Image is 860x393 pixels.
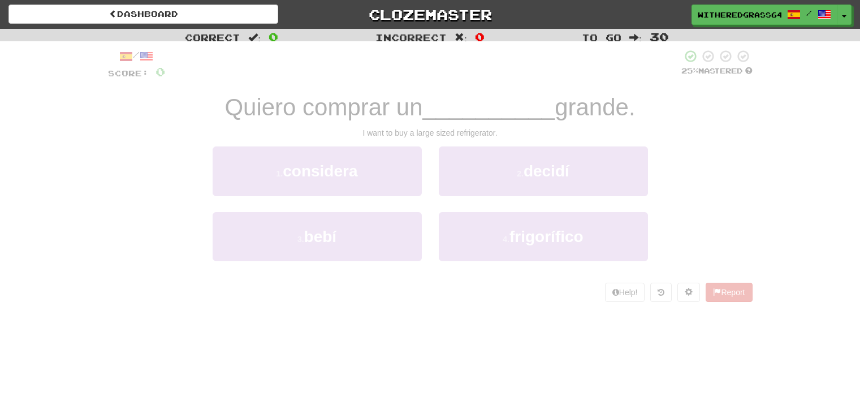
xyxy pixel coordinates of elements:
button: 2.decidí [439,146,648,196]
button: 3.bebí [213,212,422,261]
div: / [108,49,165,63]
span: decidí [524,162,569,180]
span: : [248,33,261,42]
a: Clozemaster [295,5,565,24]
span: WitheredGrass6488 [698,10,781,20]
span: To go [582,32,621,43]
small: 4 . [503,235,509,244]
small: 1 . [276,169,283,178]
a: WitheredGrass6488 / [692,5,837,25]
button: Help! [605,283,645,302]
span: Correct [185,32,240,43]
span: grande. [555,94,635,120]
div: Mastered [681,66,753,76]
a: Dashboard [8,5,278,24]
span: 30 [650,30,669,44]
span: bebí [304,228,337,245]
span: : [629,33,642,42]
span: 0 [475,30,485,44]
span: : [455,33,467,42]
button: Round history (alt+y) [650,283,672,302]
span: frigorífico [509,228,584,245]
span: / [806,9,812,17]
button: Report [706,283,752,302]
small: 2 . [517,169,524,178]
button: 1.considera [213,146,422,196]
span: 0 [155,64,165,79]
button: 4.frigorífico [439,212,648,261]
span: 25 % [681,66,698,75]
span: 0 [269,30,278,44]
span: Incorrect [375,32,447,43]
div: I want to buy a large sized refrigerator. [108,127,753,139]
small: 3 . [297,235,304,244]
span: __________ [423,94,555,120]
span: considera [283,162,357,180]
span: Score: [108,68,149,78]
span: Quiero comprar un [224,94,422,120]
